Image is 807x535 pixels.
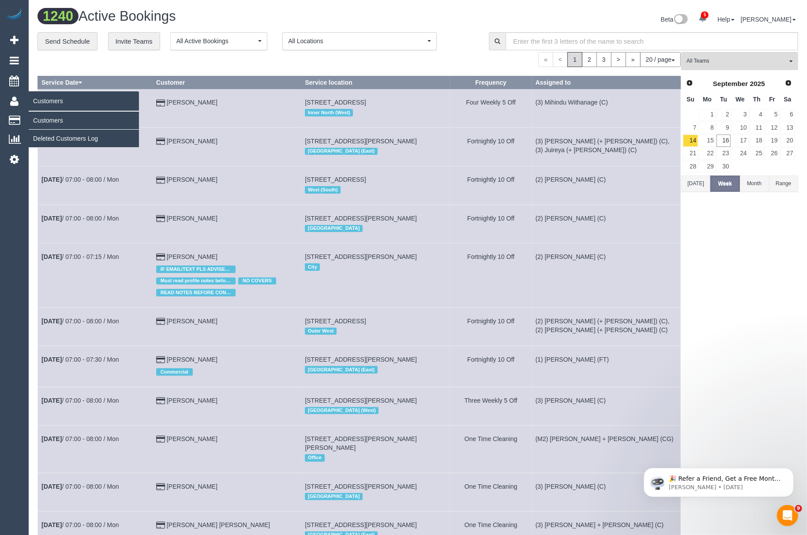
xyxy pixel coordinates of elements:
a: [PERSON_NAME] [167,356,218,363]
b: [DATE] [41,176,62,183]
a: 9 [717,122,731,134]
button: Month [740,176,769,192]
input: Enter the first 3 letters of the name to search [506,32,798,50]
a: [PERSON_NAME] [167,483,218,490]
a: 12 [765,122,780,134]
a: 20 [781,135,795,146]
span: September [713,80,748,87]
td: Schedule date [38,243,153,307]
td: Frequency [450,387,532,425]
button: [DATE] [681,176,710,192]
i: Credit Card Payment [156,484,165,490]
th: Service location [301,76,450,89]
img: New interface [673,14,688,26]
a: [PERSON_NAME] [167,99,218,106]
td: Assigned to [532,473,680,511]
div: Location [305,184,446,195]
button: All Active Bookings [170,32,267,50]
td: Frequency [450,426,532,473]
td: Service location [301,473,450,511]
b: [DATE] [41,215,62,222]
td: Frequency [450,307,532,346]
button: Range [769,176,798,192]
span: [STREET_ADDRESS][PERSON_NAME] [305,483,417,490]
ul: Customers [29,111,139,148]
a: [PERSON_NAME] [167,435,218,442]
span: Next [785,79,792,86]
span: NO COVERS [238,277,276,284]
span: Wednesday [736,96,745,103]
b: [DATE] [41,356,62,363]
a: [DATE]/ 07:00 - 08:00 / Mon [41,483,119,490]
b: [DATE] [41,483,62,490]
i: Credit Card Payment [156,522,165,528]
iframe: Intercom live chat [777,505,798,526]
div: Location [305,364,446,375]
a: 3 [597,52,612,67]
ol: All Teams [681,52,798,66]
a: 15 [699,135,715,146]
td: Customer [152,346,301,387]
a: 25 [750,148,764,160]
span: [GEOGRAPHIC_DATA] (West) [305,407,379,414]
div: Location [305,146,446,157]
div: Location [305,491,446,502]
div: Location [305,223,446,234]
a: [PERSON_NAME] [167,215,218,222]
span: [GEOGRAPHIC_DATA] [305,225,363,232]
span: [STREET_ADDRESS][PERSON_NAME][PERSON_NAME] [305,435,417,451]
span: [STREET_ADDRESS] [305,99,366,106]
a: 29 [699,161,715,172]
span: All Teams [687,57,787,65]
span: City [305,263,320,270]
span: Monday [703,96,712,103]
a: [DATE]/ 07:00 - 07:15 / Mon [41,253,119,260]
span: 5 [701,11,709,19]
button: Week [710,176,739,192]
td: Frequency [450,89,532,127]
td: Frequency [450,473,532,511]
div: Location [305,452,446,464]
a: [PERSON_NAME] [167,397,218,404]
span: Inner North (West) [305,109,353,116]
span: [STREET_ADDRESS][PERSON_NAME] [305,253,417,260]
span: Customers [29,91,139,111]
a: Invite Teams [108,32,160,51]
span: 9 [795,505,802,512]
td: Assigned to [532,387,680,425]
a: Send Schedule [38,32,98,51]
a: 5 [765,109,780,121]
td: Schedule date [38,346,153,387]
td: Customer [152,166,301,205]
a: 2 [582,52,597,67]
td: Assigned to [532,127,680,166]
a: Beta [661,16,688,23]
td: Customer [152,426,301,473]
a: 1 [699,109,715,121]
b: [DATE] [41,435,62,442]
a: Deleted Customers Log [29,130,139,147]
td: Schedule date [38,89,153,127]
td: Assigned to [532,89,680,127]
a: 3 [732,109,748,121]
td: Assigned to [532,346,680,387]
a: Prev [683,77,696,90]
th: Service Date [38,76,153,89]
td: Service location [301,205,450,243]
td: Assigned to [532,166,680,205]
td: Frequency [450,166,532,205]
div: Location [305,325,446,337]
a: 14 [683,135,698,146]
td: Customer [152,205,301,243]
a: 21 [683,148,698,160]
a: 10 [732,122,748,134]
td: Assigned to [532,307,680,346]
span: Thursday [753,96,761,103]
span: Friday [769,96,775,103]
a: 13 [781,122,795,134]
span: [STREET_ADDRESS][PERSON_NAME] [305,397,417,404]
td: Service location [301,426,450,473]
a: 6 [781,109,795,121]
span: IF EMAIL/TEXT PLS ADVISE WHAT ADDRESS WE ARE REFERRING TOO [156,266,236,273]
